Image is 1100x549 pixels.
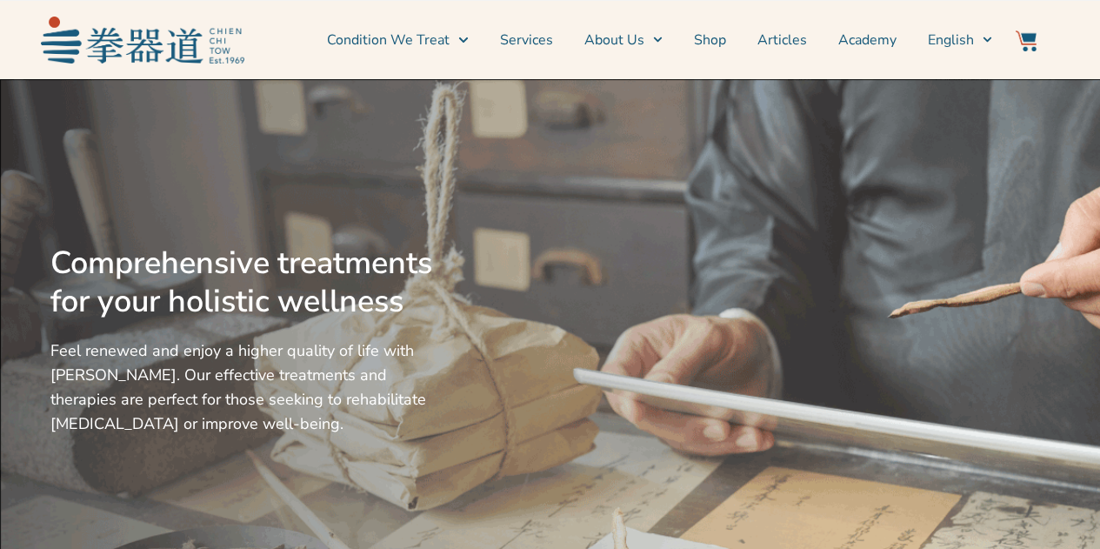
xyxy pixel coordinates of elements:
[584,18,663,62] a: About Us
[838,18,897,62] a: Academy
[928,18,992,62] a: English
[50,244,440,321] h2: Comprehensive treatments for your holistic wellness
[327,18,468,62] a: Condition We Treat
[757,18,807,62] a: Articles
[1016,30,1037,51] img: Website Icon-03
[500,18,553,62] a: Services
[694,18,726,62] a: Shop
[50,338,440,436] p: Feel renewed and enjoy a higher quality of life with [PERSON_NAME]. Our effective treatments and ...
[928,30,974,50] span: English
[253,18,992,62] nav: Menu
